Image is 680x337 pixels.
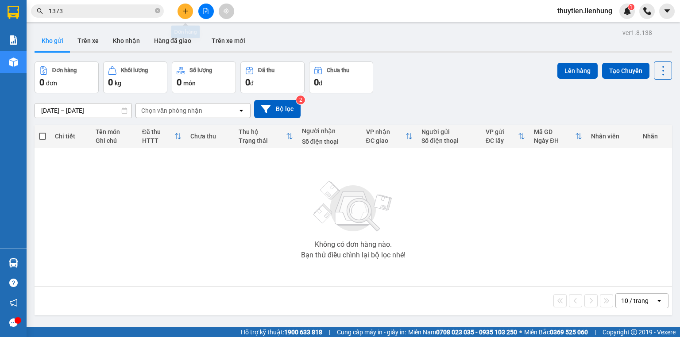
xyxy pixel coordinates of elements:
[103,61,167,93] button: Khối lượng0kg
[254,100,301,118] button: Bộ lọc
[302,138,357,145] div: Số điện thoại
[630,4,633,10] span: 1
[315,241,392,248] div: Không có đơn hàng nào.
[35,61,99,93] button: Đơn hàng0đơn
[659,4,675,19] button: caret-down
[408,327,517,337] span: Miền Nam
[115,80,121,87] span: kg
[534,137,575,144] div: Ngày ĐH
[234,125,297,148] th: Toggle SortBy
[138,125,186,148] th: Toggle SortBy
[189,67,212,73] div: Số lượng
[219,4,234,19] button: aim
[296,96,305,104] sup: 2
[96,137,133,144] div: Ghi chú
[643,133,668,140] div: Nhãn
[329,327,330,337] span: |
[203,8,209,14] span: file-add
[9,57,18,67] img: warehouse-icon
[9,318,18,327] span: message
[9,299,18,307] span: notification
[9,35,18,45] img: solution-icon
[238,107,245,114] svg: open
[622,28,652,38] div: ver 1.8.138
[55,133,87,140] div: Chi tiết
[142,137,174,144] div: HTTT
[481,125,529,148] th: Toggle SortBy
[327,67,349,73] div: Chưa thu
[108,77,113,88] span: 0
[421,128,477,135] div: Người gửi
[319,80,322,87] span: đ
[35,30,70,51] button: Kho gửi
[245,77,250,88] span: 0
[309,176,398,237] img: svg+xml;base64,PHN2ZyBjbGFzcz0ibGlzdC1wbHVnX19zdmciIHhtbG5zPSJodHRwOi8vd3d3LnczLm9yZy8yMDAwL3N2Zy...
[529,125,587,148] th: Toggle SortBy
[70,30,106,51] button: Trên xe
[337,327,406,337] span: Cung cấp máy in - giấy in:
[182,8,189,14] span: plus
[106,30,147,51] button: Kho nhận
[366,128,406,135] div: VP nhận
[223,8,229,14] span: aim
[524,327,588,337] span: Miền Bắc
[178,4,193,19] button: plus
[37,8,43,14] span: search
[366,137,406,144] div: ĐC giao
[631,329,637,335] span: copyright
[177,77,182,88] span: 0
[362,125,417,148] th: Toggle SortBy
[52,67,77,73] div: Đơn hàng
[258,67,274,73] div: Đã thu
[172,61,236,93] button: Số lượng0món
[643,7,651,15] img: phone-icon
[550,329,588,336] strong: 0369 525 060
[623,7,631,15] img: icon-new-feature
[309,61,373,93] button: Chưa thu0đ
[534,128,575,135] div: Mã GD
[212,37,245,44] span: Trên xe mới
[486,137,518,144] div: ĐC lấy
[155,7,160,15] span: close-circle
[557,63,598,79] button: Lên hàng
[239,137,286,144] div: Trạng thái
[602,63,649,79] button: Tạo Chuyến
[628,4,634,10] sup: 1
[46,80,57,87] span: đơn
[9,279,18,287] span: question-circle
[656,297,663,304] svg: open
[284,329,322,336] strong: 1900 633 818
[663,7,671,15] span: caret-down
[519,330,522,334] span: ⚪️
[486,128,518,135] div: VP gửi
[49,6,153,16] input: Tìm tên, số ĐT hoặc mã đơn
[142,128,174,135] div: Đã thu
[183,80,196,87] span: món
[155,8,160,13] span: close-circle
[96,128,133,135] div: Tên món
[35,103,131,118] input: Select a date range.
[198,4,214,19] button: file-add
[314,77,319,88] span: 0
[240,61,305,93] button: Đã thu0đ
[302,127,357,134] div: Người nhận
[147,30,198,51] button: Hàng đã giao
[141,106,202,115] div: Chọn văn phòng nhận
[241,327,322,337] span: Hỗ trợ kỹ thuật:
[595,327,596,337] span: |
[436,329,517,336] strong: 0708 023 035 - 0935 103 250
[301,252,406,259] div: Bạn thử điều chỉnh lại bộ lọc nhé!
[621,296,649,305] div: 10 / trang
[421,137,477,144] div: Số điện thoại
[9,258,18,268] img: warehouse-icon
[550,5,619,16] span: thuytien.lienhung
[239,128,286,135] div: Thu hộ
[8,6,19,19] img: logo-vxr
[39,77,44,88] span: 0
[190,133,230,140] div: Chưa thu
[121,67,148,73] div: Khối lượng
[250,80,254,87] span: đ
[591,133,634,140] div: Nhân viên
